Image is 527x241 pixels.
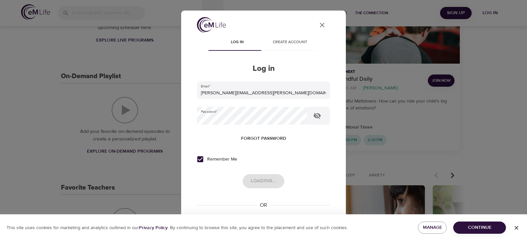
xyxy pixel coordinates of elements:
[197,64,330,74] h2: Log in
[423,224,441,232] span: Manage
[197,35,330,51] div: disabled tabs example
[207,156,237,163] span: Remember Me
[238,133,289,145] button: Forgot password
[215,39,260,46] span: Log in
[257,201,270,209] div: OR
[139,225,168,231] b: Privacy Policy
[314,17,330,33] button: close
[197,17,226,33] img: logo
[241,135,286,143] span: Forgot password
[458,224,501,232] span: Continue
[267,39,312,46] span: Create account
